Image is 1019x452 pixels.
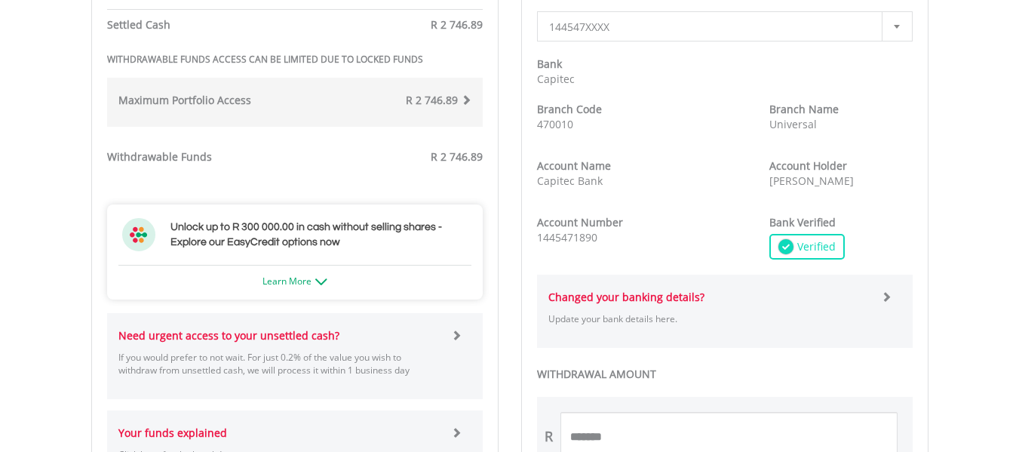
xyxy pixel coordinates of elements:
[548,290,704,304] strong: Changed your banking details?
[537,117,573,131] span: 470010
[118,426,227,440] strong: Your funds explained
[262,275,327,287] a: Learn More
[537,57,562,71] strong: Bank
[537,174,603,188] span: Capitec Bank
[107,149,212,164] strong: Withdrawable Funds
[118,351,440,377] p: If you would prefer to not wait. For just 0.2% of the value you wish to withdraw from unsettled c...
[122,218,155,251] img: ec-flower.svg
[769,117,817,131] span: Universal
[537,102,602,116] strong: Branch Code
[537,72,575,86] span: Capitec
[548,312,870,325] p: Update your bank details here.
[118,328,339,343] strong: Need urgent access to your unsettled cash?
[537,215,623,229] strong: Account Number
[118,93,251,107] strong: Maximum Portfolio Access
[406,93,458,107] span: R 2 746.89
[537,158,611,173] strong: Account Name
[769,102,839,116] strong: Branch Name
[431,17,483,32] span: R 2 746.89
[549,12,878,42] span: 144547XXXX
[537,230,597,244] span: 1445471890
[769,215,836,229] strong: Bank Verified
[107,17,170,32] strong: Settled Cash
[545,427,553,447] div: R
[769,158,847,173] strong: Account Holder
[431,149,483,164] span: R 2 746.89
[315,278,327,285] img: ec-arrow-down.png
[537,367,913,382] label: WITHDRAWAL AMOUNT
[769,174,854,188] span: [PERSON_NAME]
[107,53,423,66] strong: WITHDRAWABLE FUNDS ACCESS CAN BE LIMITED DUE TO LOCKED FUNDS
[170,220,468,250] h3: Unlock up to R 300 000.00 in cash without selling shares - Explore our EasyCredit options now
[793,239,836,254] span: Verified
